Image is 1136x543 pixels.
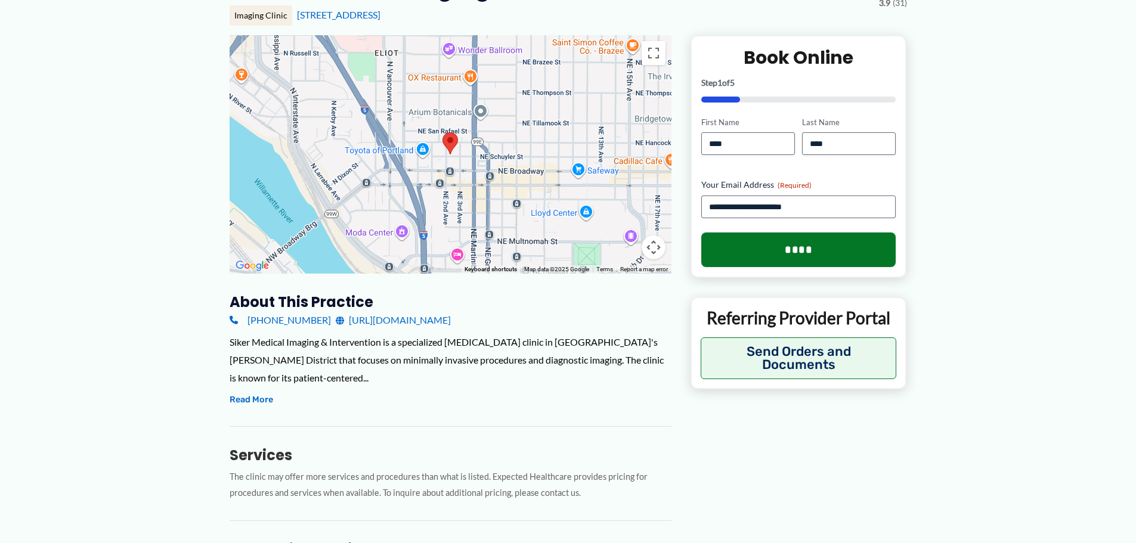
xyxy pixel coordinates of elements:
[701,307,897,328] p: Referring Provider Portal
[230,5,292,26] div: Imaging Clinic
[701,117,795,128] label: First Name
[230,469,671,501] p: The clinic may offer more services and procedures than what is listed. Expected Healthcare provid...
[230,293,671,311] h3: About this practice
[642,235,665,259] button: Map camera controls
[620,266,668,272] a: Report a map error
[230,333,671,386] div: Siker Medical Imaging & Intervention is a specialized [MEDICAL_DATA] clinic in [GEOGRAPHIC_DATA]'...
[336,311,451,329] a: [URL][DOMAIN_NAME]
[596,266,613,272] a: Terms (opens in new tab)
[730,77,735,88] span: 5
[230,446,671,464] h3: Services
[701,337,897,379] button: Send Orders and Documents
[297,9,380,20] a: [STREET_ADDRESS]
[701,79,896,87] p: Step of
[701,179,896,191] label: Your Email Address
[802,117,896,128] label: Last Name
[717,77,722,88] span: 1
[642,41,665,65] button: Toggle fullscreen view
[465,265,517,274] button: Keyboard shortcuts
[701,46,896,69] h2: Book Online
[778,181,812,190] span: (Required)
[230,311,331,329] a: [PHONE_NUMBER]
[524,266,589,272] span: Map data ©2025 Google
[233,258,272,274] a: Open this area in Google Maps (opens a new window)
[233,258,272,274] img: Google
[230,393,273,407] button: Read More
